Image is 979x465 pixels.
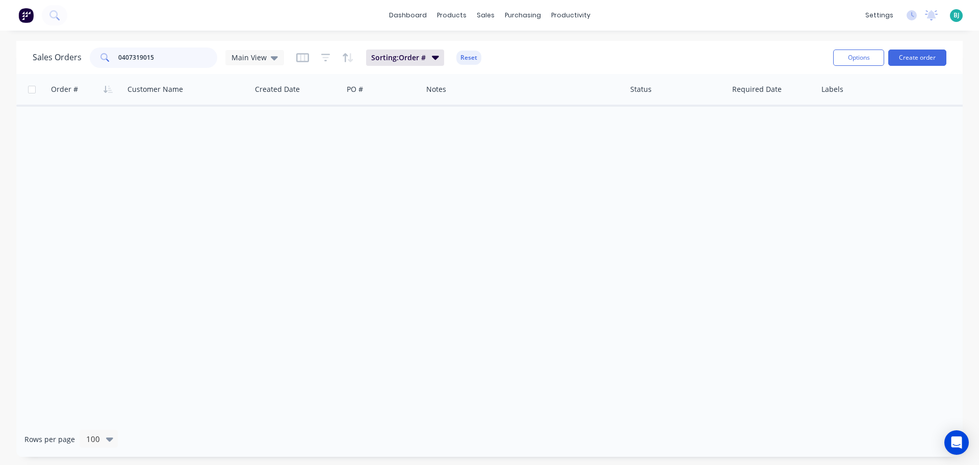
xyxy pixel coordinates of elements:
[630,84,652,94] div: Status
[500,8,546,23] div: purchasing
[426,84,446,94] div: Notes
[944,430,969,455] div: Open Intercom Messenger
[546,8,596,23] div: productivity
[24,434,75,445] span: Rows per page
[127,84,183,94] div: Customer Name
[432,8,472,23] div: products
[255,84,300,94] div: Created Date
[472,8,500,23] div: sales
[888,50,946,66] button: Create order
[371,53,426,63] span: Sorting: Order #
[231,52,267,63] span: Main View
[821,84,843,94] div: Labels
[347,84,363,94] div: PO #
[33,53,82,62] h1: Sales Orders
[833,50,884,66] button: Options
[456,51,481,65] button: Reset
[732,84,782,94] div: Required Date
[366,50,444,66] button: Sorting:Order #
[860,8,898,23] div: settings
[384,8,432,23] a: dashboard
[18,8,34,23] img: Factory
[954,11,960,20] span: BJ
[51,84,78,94] div: Order #
[118,47,218,68] input: Search...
